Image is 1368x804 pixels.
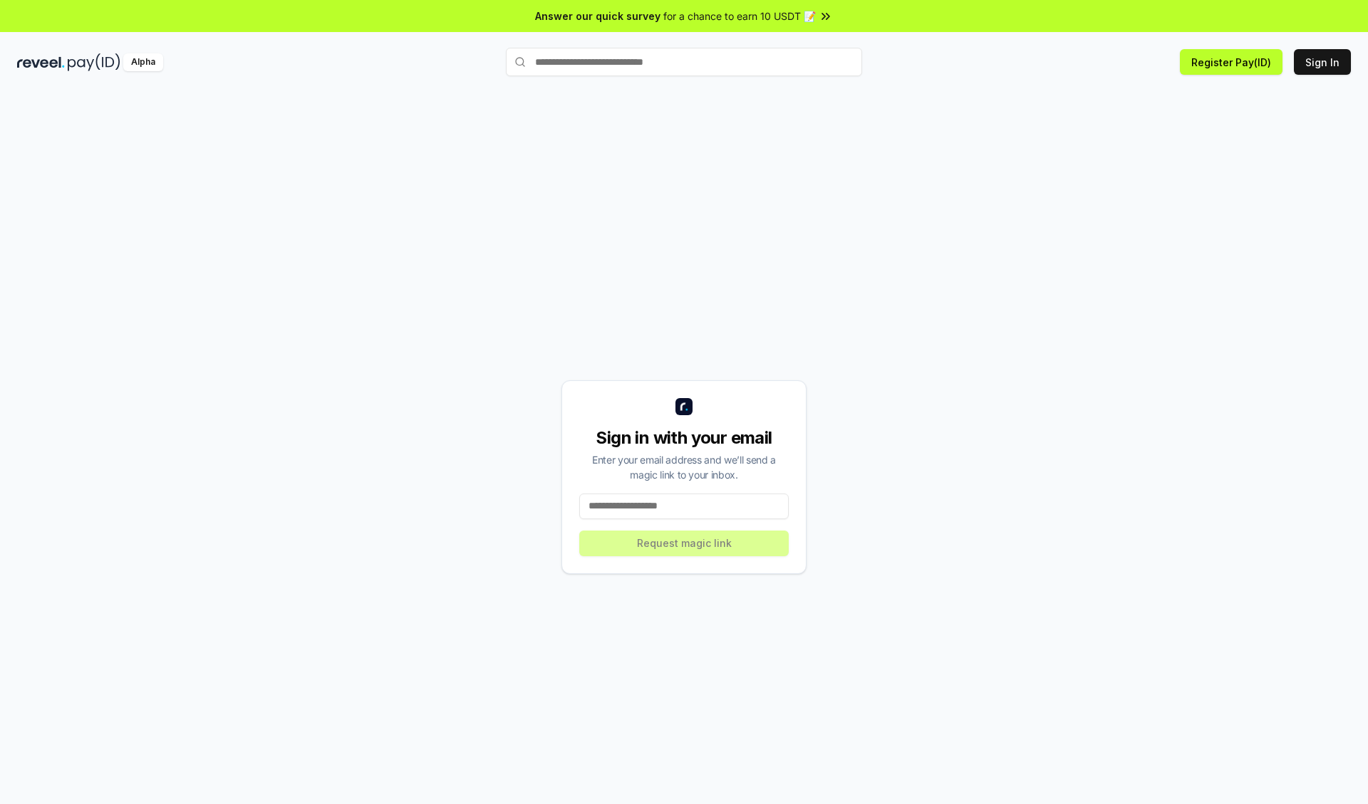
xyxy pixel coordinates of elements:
img: pay_id [68,53,120,71]
div: Sign in with your email [579,427,789,449]
img: logo_small [675,398,693,415]
img: reveel_dark [17,53,65,71]
button: Register Pay(ID) [1180,49,1282,75]
div: Alpha [123,53,163,71]
span: for a chance to earn 10 USDT 📝 [663,9,816,24]
button: Sign In [1294,49,1351,75]
span: Answer our quick survey [535,9,660,24]
div: Enter your email address and we’ll send a magic link to your inbox. [579,452,789,482]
